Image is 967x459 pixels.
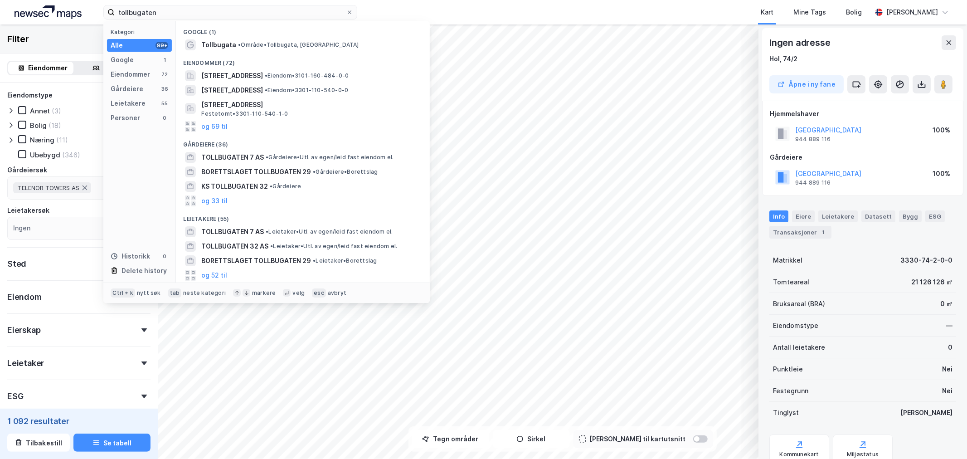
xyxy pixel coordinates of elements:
[30,151,60,159] div: Ubebygd
[7,292,42,303] div: Eiendom
[818,210,858,222] div: Leietakere
[312,288,326,298] div: esc
[769,75,844,93] button: Åpne i ny fane
[121,265,167,276] div: Delete history
[773,407,799,418] div: Tinglyst
[252,289,276,297] div: markere
[773,277,809,288] div: Tomteareal
[137,289,161,297] div: nytt søk
[73,434,151,452] button: Se tabell
[313,257,316,264] span: •
[111,29,172,35] div: Kategori
[900,407,952,418] div: [PERSON_NAME]
[266,154,268,161] span: •
[946,320,952,331] div: —
[266,228,268,235] span: •
[176,134,430,150] div: Gårdeiere (36)
[201,195,228,206] button: og 33 til
[15,5,82,19] img: logo.a4113a55bc3d86da70a041830d287a7e.svg
[111,40,123,51] div: Alle
[161,114,168,122] div: 0
[922,415,967,459] div: Kontrollprogram for chat
[265,87,348,94] span: Eiendom • 3301-110-540-0-0
[795,136,831,143] div: 944 889 116
[238,41,359,49] span: Område • Tollbugata, [GEOGRAPHIC_DATA]
[29,63,68,73] div: Eiendommer
[328,289,346,297] div: avbryt
[769,54,797,64] div: Hol, 74/2
[933,168,950,179] div: 100%
[30,121,47,130] div: Bolig
[266,228,393,235] span: Leietaker • Utl. av egen/leid fast eiendom el.
[270,183,301,190] span: Gårdeiere
[773,320,818,331] div: Eiendomstype
[925,210,945,222] div: ESG
[161,253,168,260] div: 0
[313,168,316,175] span: •
[161,85,168,93] div: 36
[201,241,268,252] span: TOLLBUGATEN 32 AS
[270,243,273,249] span: •
[900,255,952,266] div: 3330-74-2-0-0
[769,35,832,50] div: Ingen adresse
[201,255,311,266] span: BORETTSLAGET TOLLBUGATEN 29
[201,152,264,163] span: TOLLBUGATEN 7 AS
[201,226,264,237] span: TOLLBUGATEN 7 AS
[201,270,227,281] button: og 52 til
[183,289,226,297] div: neste kategori
[176,21,430,38] div: Google (1)
[161,56,168,63] div: 1
[847,451,879,458] div: Miljøstatus
[590,434,686,444] div: [PERSON_NAME] til kartutsnitt
[412,430,489,448] button: Tegn områder
[7,358,44,369] div: Leietaker
[30,107,50,115] div: Annet
[201,166,311,177] span: BORETTSLAGET TOLLBUGATEN 29
[493,430,570,448] button: Sirkel
[922,415,967,459] iframe: Chat Widget
[111,69,150,80] div: Eiendommer
[201,99,419,110] span: [STREET_ADDRESS]
[846,7,862,18] div: Bolig
[30,136,54,144] div: Næring
[940,298,952,309] div: 0 ㎡
[942,364,952,375] div: Nei
[861,210,895,222] div: Datasett
[795,179,831,186] div: 944 889 116
[111,288,135,298] div: Ctrl + k
[779,451,819,458] div: Kommunekart
[270,183,272,190] span: •
[313,257,377,264] span: Leietaker • Borettslag
[161,71,168,78] div: 72
[111,83,143,94] div: Gårdeiere
[52,107,61,115] div: (3)
[7,391,23,402] div: ESG
[265,72,349,79] span: Eiendom • 3101-160-484-0-0
[773,364,803,375] div: Punktleie
[770,152,956,163] div: Gårdeiere
[292,289,305,297] div: velg
[201,39,236,50] span: Tollbugata
[18,184,79,191] span: TELENOR TOWERS AS
[773,298,825,309] div: Bruksareal (BRA)
[773,255,802,266] div: Matrikkel
[7,259,26,269] div: Sted
[7,415,151,426] div: 1 092 resultater
[792,210,815,222] div: Eiere
[7,165,47,176] div: Gårdeiersøk
[201,110,288,117] span: Festetomt • 3301-110-540-1-0
[933,125,950,136] div: 100%
[7,325,40,336] div: Eierskap
[942,386,952,396] div: Nei
[773,386,808,396] div: Festegrunn
[201,181,268,192] span: KS TOLLBUGATEN 32
[7,205,49,216] div: Leietakersøk
[266,154,394,161] span: Gårdeiere • Utl. av egen/leid fast eiendom el.
[773,342,825,353] div: Antall leietakere
[155,42,168,49] div: 99+
[62,151,80,159] div: (346)
[13,223,30,234] div: Ingen
[7,32,29,46] div: Filter
[201,70,263,81] span: [STREET_ADDRESS]
[886,7,938,18] div: [PERSON_NAME]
